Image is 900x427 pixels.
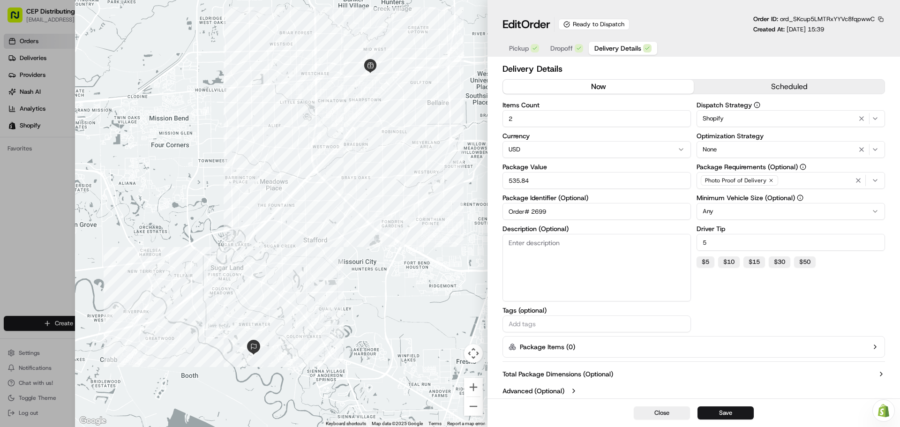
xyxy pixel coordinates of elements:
span: Order [521,17,550,32]
span: [PERSON_NAME] [29,171,76,178]
span: API Documentation [89,210,150,219]
button: Package Items (0) [502,336,885,358]
img: 1736555255976-a54dd68f-1ca7-489b-9aae-adbdc363a1c4 [19,171,26,179]
button: Package Requirements (Optional) [800,164,806,170]
p: Order ID: [753,15,875,23]
button: None [697,141,885,158]
button: Minimum Vehicle Size (Optional) [797,195,803,201]
div: 📗 [9,210,17,218]
input: Enter package identifier [502,203,691,220]
button: $50 [794,256,816,268]
p: Welcome 👋 [9,37,171,52]
button: Shopify [697,110,885,127]
button: See all [145,120,171,131]
span: Pylon [93,232,113,240]
button: $10 [718,256,740,268]
label: Package Identifier (Optional) [502,195,691,201]
button: Total Package Dimensions (Optional) [502,369,885,379]
p: Created At: [753,25,824,34]
h2: Delivery Details [502,62,885,75]
div: We're available if you need us! [42,99,129,106]
span: Photo Proof of Delivery [705,177,766,184]
span: Knowledge Base [19,210,72,219]
img: Masood Aslam [9,162,24,177]
label: Tags (optional) [502,307,691,314]
button: Start new chat [159,92,171,104]
button: $5 [697,256,714,268]
a: Open this area in Google Maps (opens a new window) [77,415,108,427]
span: Dropoff [550,44,573,53]
button: Keyboard shortcuts [326,420,366,427]
label: Dispatch Strategy [697,102,885,108]
a: Terms [428,421,442,426]
span: None [703,145,717,154]
img: 1736555255976-a54dd68f-1ca7-489b-9aae-adbdc363a1c4 [19,146,26,153]
span: • [78,171,81,178]
button: Zoom out [464,397,483,416]
label: Advanced (Optional) [502,386,564,396]
label: Minimum Vehicle Size (Optional) [697,195,885,201]
input: Enter driver tip [697,234,885,251]
div: 💻 [79,210,87,218]
span: • [102,145,105,153]
label: Description (Optional) [502,225,691,232]
span: Wisdom [PERSON_NAME] [29,145,100,153]
button: $30 [769,256,790,268]
label: Driver Tip [697,225,885,232]
label: Items Count [502,102,691,108]
img: 1736555255976-a54dd68f-1ca7-489b-9aae-adbdc363a1c4 [9,90,26,106]
a: 💻API Documentation [75,206,154,223]
button: Dispatch Strategy [754,102,760,108]
button: scheduled [694,80,885,94]
span: [DATE] [83,171,102,178]
input: Enter items count [502,110,691,127]
span: Delivery Details [594,44,641,53]
input: Add tags [507,318,687,330]
label: Optimization Strategy [697,133,885,139]
span: Shopify [703,114,724,123]
a: Powered byPylon [66,232,113,240]
label: Total Package Dimensions (Optional) [502,369,613,379]
img: Google [77,415,108,427]
span: Map data ©2025 Google [372,421,423,426]
button: Photo Proof of Delivery [697,172,885,189]
span: ord_SKcup5LMTRxYYVc8fqpwwC [780,15,875,23]
span: Pickup [509,44,529,53]
button: Zoom in [464,378,483,397]
img: Nash [9,9,28,28]
button: Advanced (Optional) [502,386,885,396]
label: Package Items ( 0 ) [520,342,575,352]
label: Package Requirements (Optional) [697,164,885,170]
label: Package Value [502,164,691,170]
a: 📗Knowledge Base [6,206,75,223]
button: Close [634,406,690,420]
div: Past conversations [9,122,60,129]
input: Enter package value [502,172,691,189]
img: 8571987876998_91fb9ceb93ad5c398215_72.jpg [20,90,37,106]
div: Start new chat [42,90,154,99]
button: now [503,80,694,94]
label: Currency [502,133,691,139]
a: Report a map error [447,421,485,426]
span: [DATE] [107,145,126,153]
button: Map camera controls [464,344,483,363]
input: Clear [24,60,155,70]
div: Ready to Dispatch [558,19,630,30]
span: [DATE] 15:39 [787,25,824,33]
button: $15 [743,256,765,268]
button: Save [697,406,754,420]
img: Wisdom Oko [9,136,24,155]
h1: Edit [502,17,550,32]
